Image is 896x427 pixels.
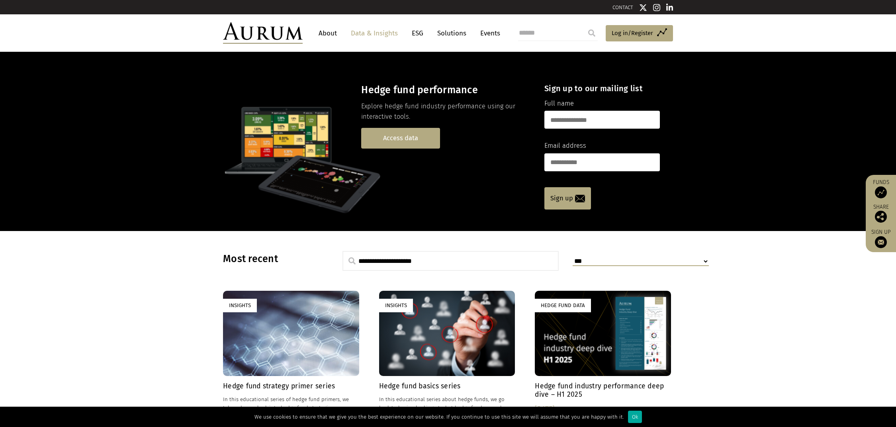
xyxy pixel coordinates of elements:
h4: Hedge fund basics series [379,382,515,390]
label: Full name [544,98,574,109]
p: Explore hedge fund industry performance using our interactive tools. [361,101,530,122]
p: In this educational series about hedge funds, we go back to basics, looking at what hedge funds a... [379,395,515,420]
div: [DATE] [535,403,671,415]
h3: Most recent [223,253,323,265]
img: Aurum [223,22,303,44]
img: search.svg [348,257,356,264]
img: Instagram icon [653,4,660,12]
img: Linkedin icon [666,4,673,12]
h4: Sign up to our mailing list [544,84,660,93]
p: In this educational series of hedge fund primers, we take a deeper look into hedge fund strategie... [223,395,359,420]
div: Share [870,204,892,223]
span: Log in/Register [612,28,653,38]
div: Ok [628,411,642,423]
a: ESG [408,26,427,41]
a: CONTACT [612,4,633,10]
a: About [315,26,341,41]
div: Insights [223,299,257,312]
img: Share this post [875,211,887,223]
a: Access data [361,128,440,148]
img: Twitter icon [639,4,647,12]
label: Email address [544,141,586,151]
img: Sign up to our newsletter [875,236,887,248]
div: Insights [379,299,413,312]
div: Hedge Fund Data [535,299,591,312]
a: Log in/Register [606,25,673,42]
input: Submit [584,25,600,41]
h3: Hedge fund performance [361,84,530,96]
a: Sign up [870,229,892,248]
a: Events [476,26,500,41]
img: email-icon [575,195,585,202]
a: Sign up [544,187,591,210]
h4: Hedge fund strategy primer series [223,382,359,390]
a: Data & Insights [347,26,402,41]
img: Access Funds [875,186,887,198]
a: Solutions [433,26,470,41]
a: Funds [870,179,892,198]
h4: Hedge fund industry performance deep dive – H1 2025 [535,382,671,399]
